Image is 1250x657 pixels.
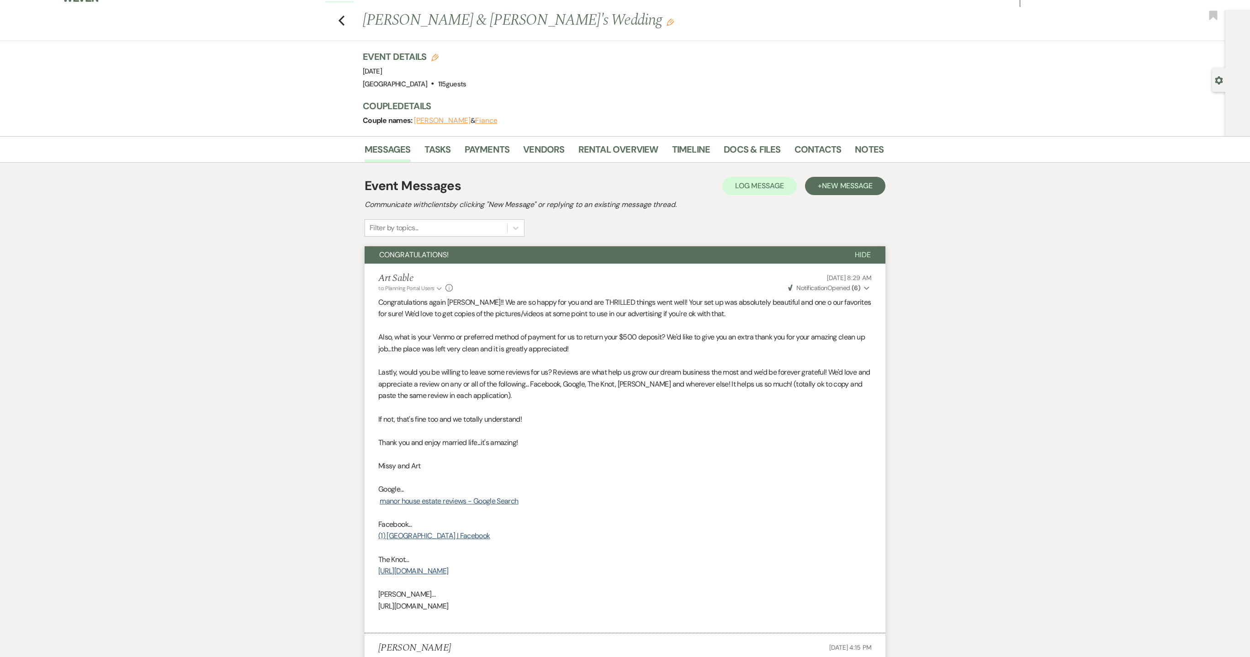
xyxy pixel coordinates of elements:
p: Thank you and enjoy married life...it's amazing! [378,437,872,449]
strong: ( 6 ) [852,284,860,292]
h5: [PERSON_NAME] [378,642,451,654]
p: [URL][DOMAIN_NAME] [378,600,872,612]
button: Edit [667,18,674,26]
a: Docs & Files [724,142,780,162]
h1: [PERSON_NAME] & [PERSON_NAME]'s Wedding [363,10,772,32]
span: Log Message [735,181,784,191]
p: Google... [378,483,872,495]
h2: Communicate with clients by clicking "New Message" or replying to an existing message thread. [365,199,885,210]
p: The Knot… [378,554,872,566]
p: Missy and Art [378,460,872,472]
button: NotificationOpened (6) [787,283,872,293]
button: [PERSON_NAME] [414,117,471,124]
span: [GEOGRAPHIC_DATA] [363,79,427,89]
button: Hide [840,246,885,264]
span: Opened [788,284,860,292]
span: Hide [855,250,871,260]
span: New Message [822,181,873,191]
a: Vendors [523,142,564,162]
span: Notification [796,284,827,292]
a: Timeline [672,142,710,162]
a: Rental Overview [578,142,658,162]
span: [DATE] 8:29 AM [827,274,872,282]
a: manor house estate reviews - Google Search [380,496,518,506]
p: Congratulations again [PERSON_NAME]!! We are so happy for you and are THRILLED things went well! ... [378,297,872,320]
p: If not, that's fine too and we totally understand! [378,413,872,425]
h5: Art Sable [378,273,453,284]
h1: Event Messages [365,176,461,196]
div: Filter by topics... [370,223,418,233]
a: Messages [365,142,411,162]
span: & [414,116,498,125]
h3: Couple Details [363,100,874,112]
p: Facebook... [378,519,872,530]
p: Lastly, would you be willing to leave some reviews for us? Reviews are what help us grow our drea... [378,366,872,402]
p: Also, what is your Venmo or preferred method of payment for us to return your $500 deposit? We'd ... [378,331,872,355]
span: [DATE] [363,67,382,76]
button: Fiance [475,117,498,124]
button: Open lead details [1215,75,1223,84]
button: to: Planning Portal Users [378,284,443,292]
button: +New Message [805,177,885,195]
h3: Event Details [363,50,466,63]
span: 115 guests [438,79,466,89]
button: CONGRATULATIONS! [365,246,840,264]
button: Log Message [722,177,797,195]
span: CONGRATULATIONS! [379,250,449,260]
p: [PERSON_NAME]… [378,588,872,600]
a: Payments [465,142,510,162]
a: Tasks [424,142,451,162]
a: Notes [855,142,884,162]
a: [URL][DOMAIN_NAME] [378,566,448,576]
span: Couple names: [363,116,414,125]
a: Contacts [794,142,842,162]
a: (1) [GEOGRAPHIC_DATA] | Facebook [378,531,490,540]
span: to: Planning Portal Users [378,285,434,292]
span: [DATE] 4:15 PM [829,643,872,652]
